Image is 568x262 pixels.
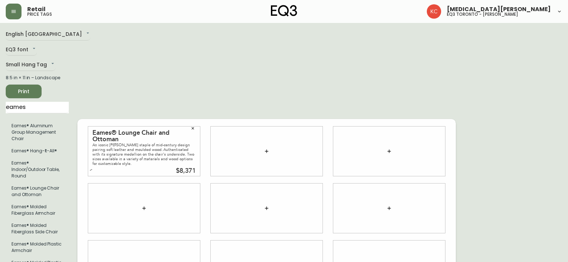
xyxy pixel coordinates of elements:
span: Retail [27,6,46,12]
input: Search [6,102,69,113]
span: Print [11,87,36,96]
li: Small Hang Tag [6,120,69,145]
h5: price tags [27,12,52,16]
div: An iconic [PERSON_NAME] staple of mid-century design pairing soft leather and moulded wood. Authe... [92,143,196,166]
li: Small Hang Tag [6,182,69,201]
li: Small Hang Tag [6,238,69,257]
li: Small Hang Tag [6,219,69,238]
button: Print [6,85,42,98]
span: [MEDICAL_DATA][PERSON_NAME] [447,6,551,12]
li: Small Hang Tag [6,157,69,182]
li: Small Hang Tag [6,145,69,157]
div: 8.5 in × 11 in – Landscape [6,75,69,81]
div: English [GEOGRAPHIC_DATA] [6,29,91,41]
div: Eames® Lounge Chair and Ottoman [92,130,196,143]
div: EQ3 font [6,44,37,56]
h5: eq3 toronto - [PERSON_NAME] [447,12,518,16]
div: Small Hang Tag [6,59,56,71]
img: 6487344ffbf0e7f3b216948508909409 [427,4,441,19]
div: $8,371 [176,168,196,174]
img: logo [271,5,297,16]
li: Small Hang Tag [6,201,69,219]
